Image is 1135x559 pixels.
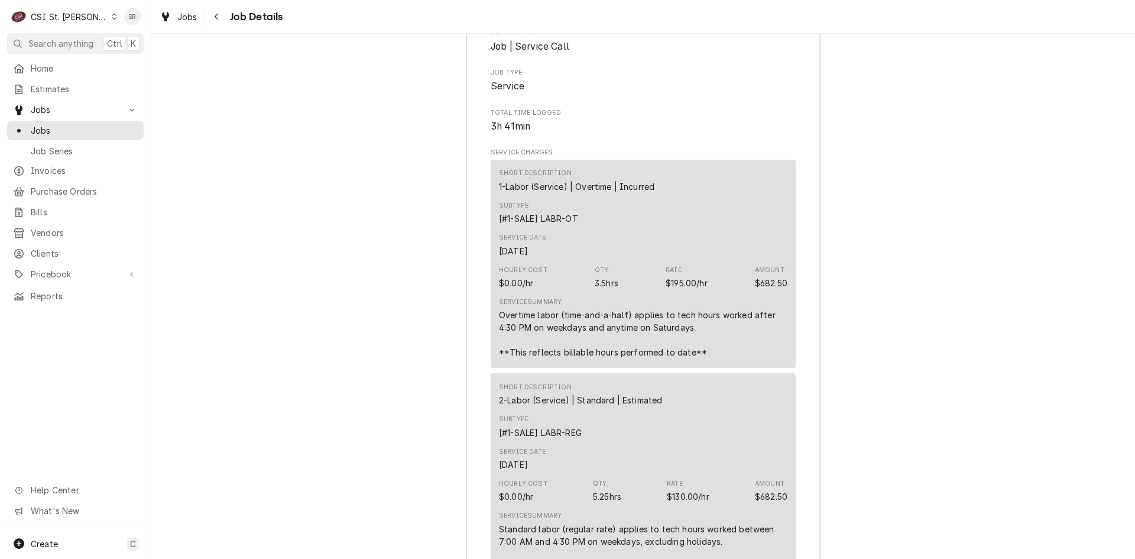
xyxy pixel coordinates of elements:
a: Estimates [7,79,144,99]
div: Cost [499,277,533,289]
div: CSI St. [PERSON_NAME] [31,11,108,23]
span: Jobs [177,11,197,23]
span: Invoices [31,164,138,177]
div: Price [667,490,709,503]
span: Help Center [31,484,137,496]
span: Jobs [31,124,138,137]
span: Job Type [491,79,796,93]
a: Go to What's New [7,501,144,521]
a: Go to Jobs [7,100,144,119]
div: Amount [755,277,787,289]
span: Search anything [28,37,93,50]
div: Price [666,277,708,289]
div: Line Item [491,160,796,369]
a: Jobs [7,121,144,140]
span: Purchase Orders [31,185,138,198]
div: SR [124,8,141,25]
div: Service Summary [499,511,562,521]
div: Short Description [499,394,662,406]
div: Rate [666,266,682,275]
span: Estimates [31,83,138,95]
a: Go to Pricebook [7,264,144,284]
span: 3h 41min [491,121,530,132]
div: Quantity [595,266,618,289]
span: Service Charges [491,148,796,157]
span: Home [31,62,138,75]
span: Job | Service Call [491,41,569,52]
a: Vendors [7,223,144,243]
span: Ctrl [107,37,122,50]
div: Amount [755,266,784,275]
span: C [130,538,136,550]
span: Bills [31,206,138,218]
span: Job Details [226,9,283,25]
div: Stephani Roth's Avatar [124,8,141,25]
div: Cost [499,266,547,289]
div: Service Date [499,447,546,457]
div: Hourly Cost [499,266,547,275]
div: Subtype [499,426,582,439]
div: Amount [755,479,787,503]
div: CSI St. Louis's Avatar [11,8,27,25]
div: Subtype [499,415,582,438]
a: Go to Help Center [7,480,144,500]
span: Job Type [491,68,796,77]
div: Hourly Cost [499,479,547,489]
div: Subtype [499,201,578,225]
div: Service Type [491,28,796,53]
div: Service Date [499,245,528,257]
span: Service [491,80,524,92]
a: Clients [7,244,144,263]
span: Clients [31,247,138,260]
span: Pricebook [31,268,120,280]
a: Purchase Orders [7,182,144,201]
a: Reports [7,286,144,306]
div: Amount [755,266,787,289]
div: Overtime labor (time-and-a-half) applies to tech hours worked after 4:30 PM on weekdays and anyti... [499,309,787,358]
div: Cost [499,490,533,503]
button: Search anythingCtrlK [7,33,144,54]
span: Jobs [31,104,120,116]
div: Price [667,479,709,503]
div: Amount [755,479,784,489]
span: Job Series [31,145,138,157]
div: Quantity [593,479,621,503]
div: Service Date [499,447,546,471]
a: Bills [7,202,144,222]
span: K [131,37,136,50]
span: What's New [31,505,137,517]
a: Home [7,59,144,78]
a: Job Series [7,141,144,161]
div: Short Description [499,180,654,193]
div: Qty. [593,479,609,489]
div: Short Description [499,383,572,392]
div: Subtype [499,201,528,211]
a: Jobs [155,7,202,27]
div: Job Type [491,68,796,93]
span: Total Time Logged [491,119,796,134]
div: Service Date [499,233,546,243]
span: Reports [31,290,138,302]
div: Service Date [499,458,528,471]
button: Navigate back [207,7,226,26]
span: Service Type [491,40,796,54]
div: Short Description [499,169,654,192]
a: Invoices [7,161,144,180]
div: Subtype [499,415,528,424]
div: Short Description [499,383,662,406]
span: Total Time Logged [491,108,796,118]
div: Quantity [595,277,618,289]
span: Create [31,539,58,549]
div: Rate [667,479,683,489]
span: Vendors [31,227,138,239]
div: Quantity [593,490,621,503]
div: Short Description [499,169,572,178]
div: Service Date [499,233,546,257]
div: C [11,8,27,25]
div: Service Summary [499,298,562,307]
div: Cost [499,479,547,503]
div: Price [666,266,708,289]
div: Amount [755,490,787,503]
div: Total Time Logged [491,108,796,134]
div: Qty. [595,266,611,275]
